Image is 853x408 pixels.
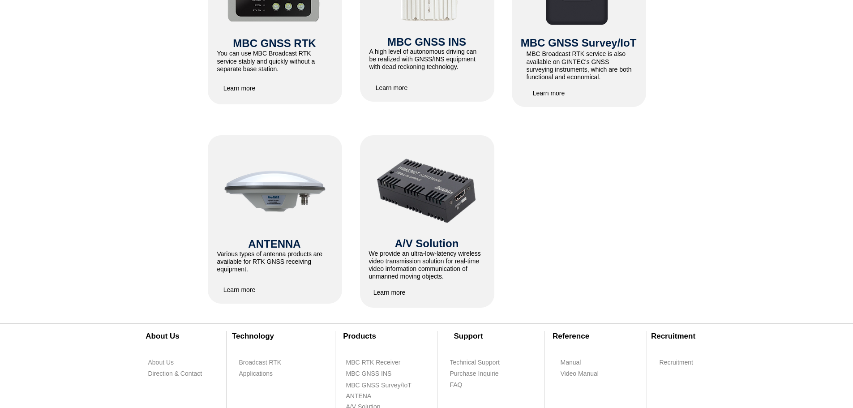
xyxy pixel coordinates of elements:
[369,48,477,70] span: A high level of autonomous driving can be realized with GNSS/INS equipment with dead reckoning te...
[217,79,262,97] a: Learn more
[346,381,411,390] span: MBC GNSS Survey/IoT
[346,357,413,368] a: MBC RTK Receiver
[239,368,290,379] a: Applications
[450,369,499,378] span: Purchase Inquirie
[651,332,695,340] span: Recruitment
[232,332,274,340] span: ​Technology
[454,332,483,340] span: Support
[395,237,459,249] span: A/V Solution
[346,368,402,379] a: MBC GNSS INS
[561,369,599,378] span: Video Manual
[248,238,300,250] span: ANTENNA
[560,357,612,368] a: Manual
[233,37,316,49] span: MBC GNSS RTK
[527,50,632,81] span: ​ ​
[660,358,693,367] span: Recruitment
[374,150,479,232] img: WiMi5560T_5.png
[750,369,853,408] iframe: Wix Chat
[239,369,273,378] span: Applications
[450,381,463,390] span: FAQ
[343,332,376,340] span: Products​
[217,250,323,273] span: Various types of antenna products are available for RTK GNSS receiving equipment.
[659,357,702,368] a: Recruitment
[560,368,612,379] a: Video Manual
[553,332,589,340] span: ​Reference
[533,90,565,97] span: Learn more
[239,357,290,368] a: Broadcast RTK
[148,358,174,367] span: About Us
[527,84,571,102] a: Learn more
[346,392,372,401] span: ANTENA
[223,286,256,293] span: Learn more
[223,85,256,92] span: Learn more
[148,369,202,378] span: Direction & Contact
[346,358,401,367] span: MBC RTK Receiver
[148,357,199,368] a: About Us
[527,50,632,81] span: MBC Broadcast RTK service is also available on GINTEC's GNSS surveying instruments, which are bot...
[217,281,262,299] a: Learn more
[221,135,329,243] img: at340-1.png
[387,36,466,48] span: MBC GNSS INS
[146,332,180,340] span: ​About Us
[561,358,581,367] span: Manual
[346,391,397,402] a: ANTENA
[148,368,208,379] a: Direction & Contact
[369,250,481,280] span: ​We provide an ultra-low-latency wireless video transmission solution for real-time video informa...
[369,79,414,97] a: Learn more
[217,50,315,73] span: You can use MBC Broadcast RTK service stably and quickly without a separate base station.
[450,368,501,379] a: Purchase Inquirie
[346,380,424,391] a: MBC GNSS Survey/IoT
[239,358,282,367] span: Broadcast RTK
[450,379,501,391] a: FAQ
[450,357,517,368] a: Technical Support
[373,289,406,296] span: Learn more
[217,49,315,73] span: ​ ​
[376,84,408,91] span: Learn more
[521,37,637,49] span: MBC GNSS Survey/IoT
[450,358,500,367] span: Technical Support
[346,369,392,378] span: MBC GNSS INS
[367,283,412,301] a: Learn more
